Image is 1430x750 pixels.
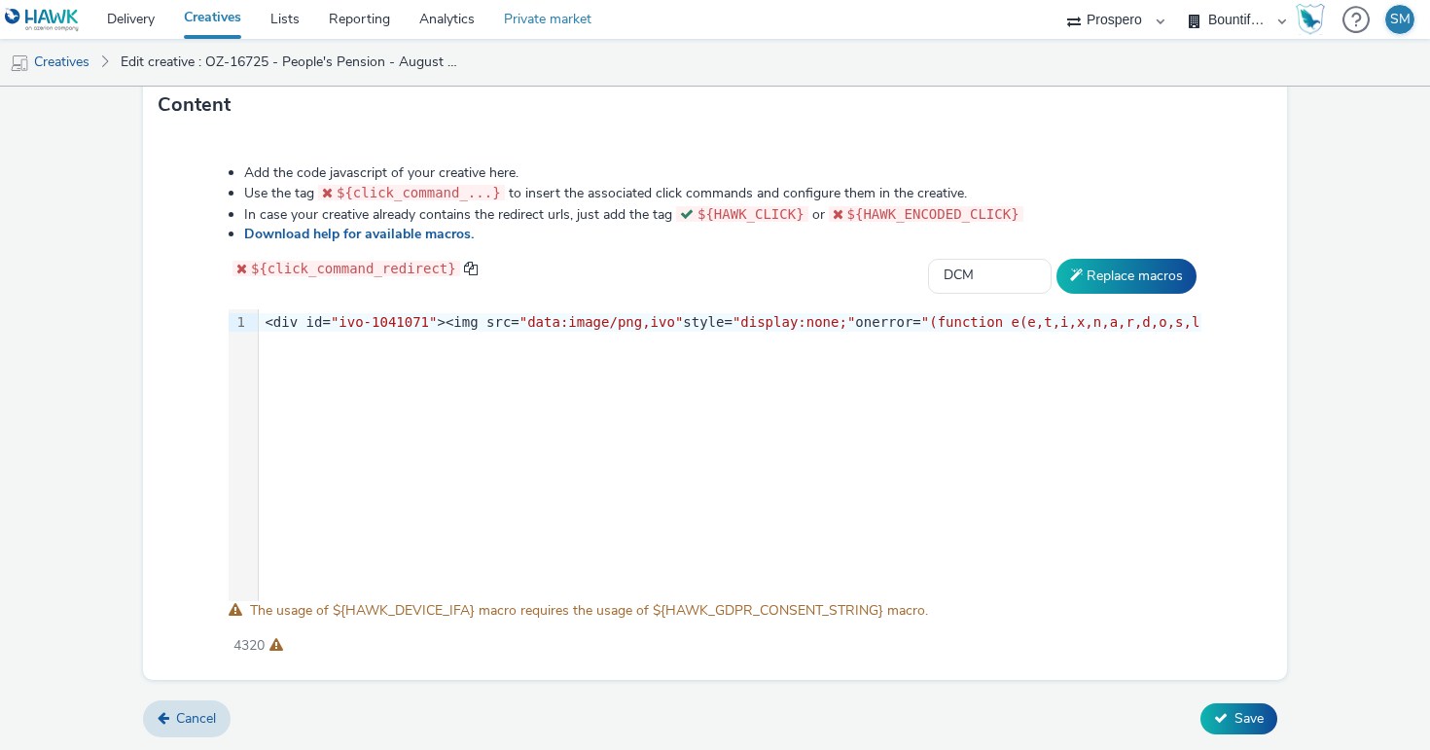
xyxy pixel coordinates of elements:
span: ${click_command_redirect} [251,261,456,276]
h3: Content [158,90,231,120]
img: Hawk Academy [1296,4,1325,35]
div: Maximum recommended length: 3000 characters. [269,636,283,656]
span: Cancel [176,709,216,728]
div: SM [1390,5,1411,34]
div: 1 [229,313,248,333]
span: ${HAWK_ENCODED_CLICK} [847,206,1019,222]
span: Save [1234,709,1264,728]
li: Add the code javascript of your creative here. [244,163,1201,183]
span: "ivo-1041071" [331,314,438,330]
span: ${HAWK_CLICK} [697,206,804,222]
a: Cancel [143,700,231,737]
span: copy to clipboard [464,262,478,275]
a: Edit creative : OZ-16725 - People's Pension - August - Nov '25 - Skin V1 [427344088] NEW [111,39,469,86]
button: Replace macros [1056,259,1197,294]
span: The usage of ${HAWK_DEVICE_IFA} macro requires the usage of ${HAWK_GDPR_CONSENT_STRING} macro. [250,601,928,620]
img: mobile [10,54,29,73]
span: ${click_command_...} [337,185,501,200]
img: undefined Logo [5,8,80,32]
a: Download help for available macros. [244,225,482,243]
a: Hawk Academy [1296,4,1333,35]
span: "display:none;" [733,314,855,330]
span: 4320 [233,636,265,656]
li: Use the tag to insert the associated click commands and configure them in the creative. [244,183,1201,203]
span: "data:image/png,ivo" [519,314,684,330]
li: In case your creative already contains the redirect urls, just add the tag or [244,204,1201,225]
button: Save [1200,703,1277,734]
